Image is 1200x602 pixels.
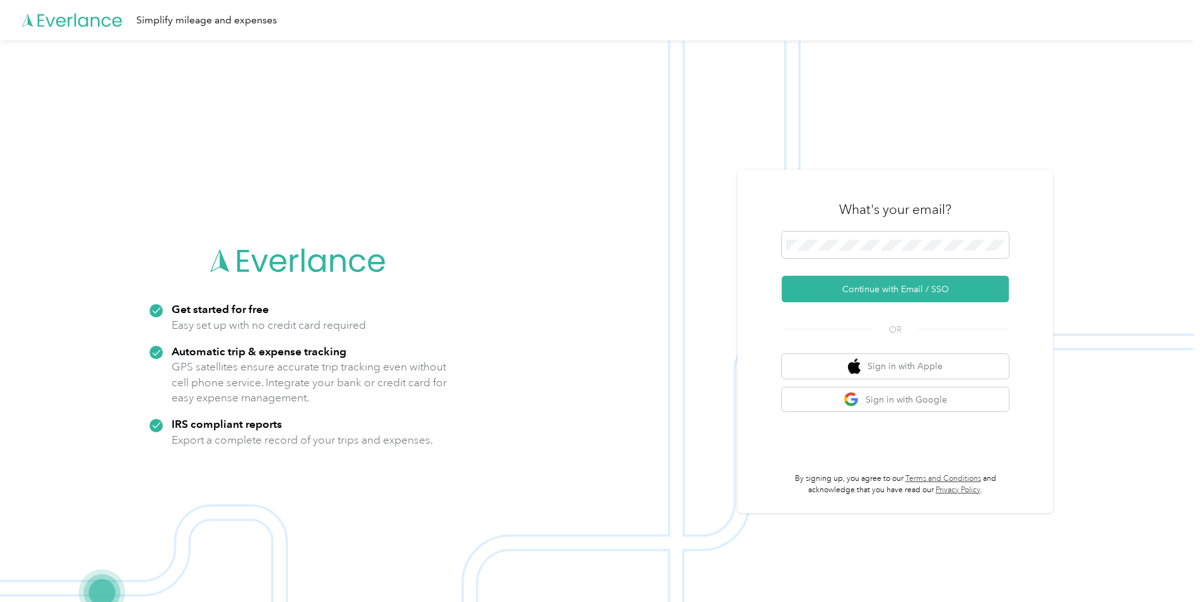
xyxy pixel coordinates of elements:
[782,276,1009,302] button: Continue with Email / SSO
[172,417,282,430] strong: IRS compliant reports
[782,354,1009,379] button: apple logoSign in with Apple
[172,302,269,316] strong: Get started for free
[873,323,917,336] span: OR
[136,13,277,28] div: Simplify mileage and expenses
[1129,531,1200,602] iframe: Everlance-gr Chat Button Frame
[782,473,1009,495] p: By signing up, you agree to our and acknowledge that you have read our .
[905,474,981,483] a: Terms and Conditions
[936,485,980,495] a: Privacy Policy
[172,345,346,358] strong: Automatic trip & expense tracking
[172,317,366,333] p: Easy set up with no credit card required
[844,392,859,408] img: google logo
[172,432,433,448] p: Export a complete record of your trips and expenses.
[839,201,951,218] h3: What's your email?
[172,359,447,406] p: GPS satellites ensure accurate trip tracking even without cell phone service. Integrate your bank...
[782,387,1009,412] button: google logoSign in with Google
[848,358,861,374] img: apple logo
